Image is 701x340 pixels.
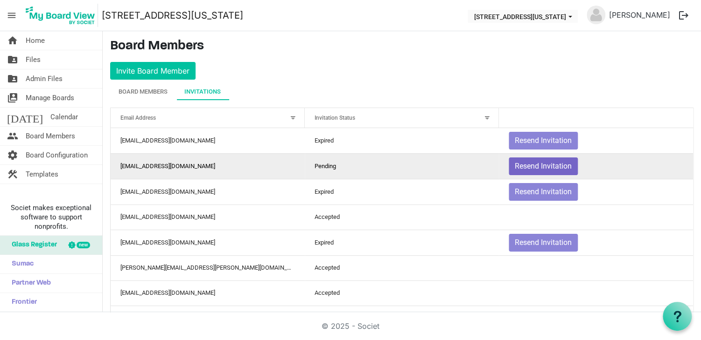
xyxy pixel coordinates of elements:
[587,6,605,24] img: no-profile-picture.svg
[111,204,305,230] td: gswray@yahoo.com column header Email Address
[305,204,499,230] td: Accepted column header Invitation Status
[26,50,41,69] span: Files
[110,39,694,54] h3: Board Members
[102,6,243,25] a: [STREET_ADDRESS][US_STATE]
[119,87,168,96] div: Board Members
[111,255,305,280] td: ronald.bearden@va.gov column header Email Address
[26,88,74,107] span: Manage Boards
[26,146,88,164] span: Board Configuration
[322,321,379,331] a: © 2025 - Societ
[305,153,499,179] td: Pending column header Invitation Status
[7,88,18,107] span: switch_account
[305,179,499,204] td: Expired column header Invitation Status
[499,179,693,204] td: Resend Invitation is template cell column header
[110,62,196,80] button: Invite Board Member
[26,69,63,88] span: Admin Files
[509,234,578,252] button: Resend Invitation
[305,306,499,331] td: Accepted column header Invitation Status
[111,179,305,204] td: twebbpm@yahoo.com column header Email Address
[50,108,78,126] span: Calendar
[4,203,98,231] span: Societ makes exceptional software to support nonprofits.
[305,230,499,255] td: Expired column header Invitation Status
[499,280,693,306] td: is template cell column header
[7,274,51,292] span: Partner Web
[509,132,578,150] button: Resend Invitation
[110,83,694,100] div: tab-header
[499,306,693,331] td: is template cell column header
[468,10,578,23] button: 216 E Washington Blvd dropdownbutton
[305,255,499,280] td: Accepted column header Invitation Status
[499,255,693,280] td: is template cell column header
[509,183,578,201] button: Resend Invitation
[7,165,18,184] span: construction
[26,31,45,50] span: Home
[7,293,37,312] span: Frontier
[499,230,693,255] td: Resend Invitation is template cell column header
[674,6,694,25] button: logout
[7,255,34,273] span: Sumac
[111,280,305,306] td: bnbaggett@yahoo.com column header Email Address
[26,127,75,145] span: Board Members
[23,4,102,27] a: My Board View Logo
[7,50,18,69] span: folder_shared
[7,146,18,164] span: settings
[7,127,18,145] span: people
[184,87,221,96] div: Invitations
[499,128,693,153] td: Resend Invitation is template cell column header
[305,128,499,153] td: Expired column header Invitation Status
[111,306,305,331] td: robtrib@comcast.net column header Email Address
[111,230,305,255] td: brewer1102@gmail.com column header Email Address
[7,69,18,88] span: folder_shared
[7,236,57,254] span: Glass Register
[7,108,43,126] span: [DATE]
[77,242,90,248] div: new
[23,4,98,27] img: My Board View Logo
[315,115,355,121] span: Invitation Status
[499,153,693,179] td: Resend Invitation is template cell column header
[305,280,499,306] td: Accepted column header Invitation Status
[3,7,21,24] span: menu
[499,204,693,230] td: is template cell column header
[111,153,305,179] td: mbs@scottaplinllc.com column header Email Address
[120,115,156,121] span: Email Address
[111,128,305,153] td: tdgroholski@yahoo.com column header Email Address
[605,6,674,24] a: [PERSON_NAME]
[509,157,578,175] button: Resend Invitation
[7,31,18,50] span: home
[26,165,58,184] span: Templates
